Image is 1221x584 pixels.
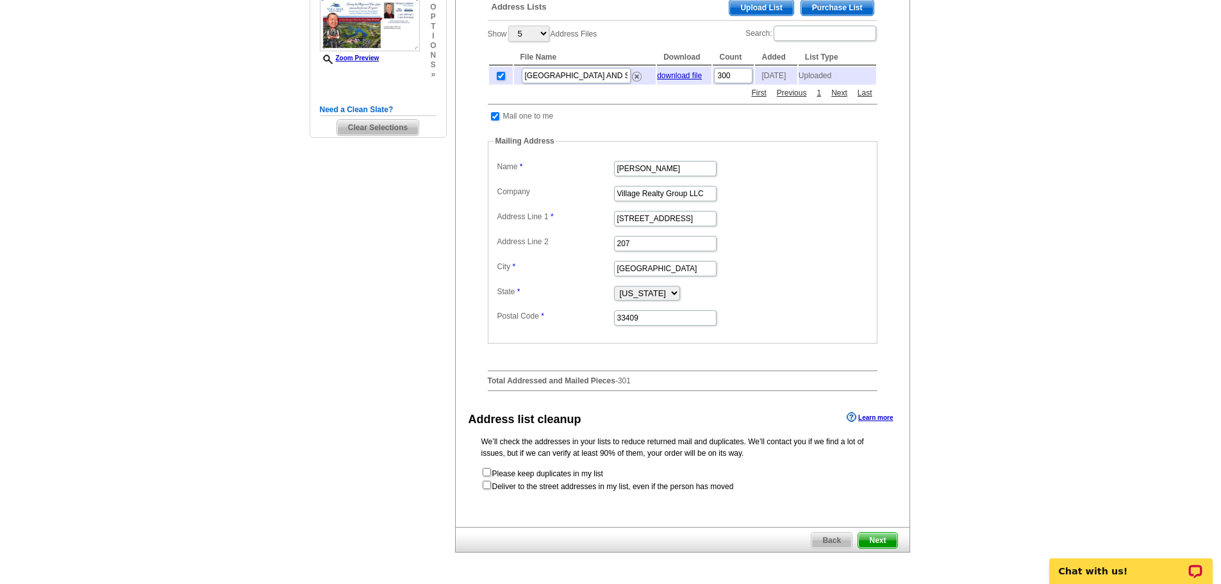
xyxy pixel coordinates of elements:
[774,87,810,99] a: Previous
[755,49,797,65] th: Added
[632,69,642,78] a: Remove this list
[745,24,877,42] label: Search:
[488,376,615,385] strong: Total Addressed and Mailed Pieces
[430,60,436,70] span: s
[813,87,824,99] a: 1
[481,436,884,459] p: We’ll check the addresses in your lists to reduce returned mail and duplicates. We’ll contact you...
[799,49,876,65] th: List Type
[497,161,613,172] label: Name
[811,532,852,549] a: Back
[320,104,436,116] h5: Need a Clean Slate?
[774,26,876,41] input: Search:
[494,135,556,147] legend: Mailing Address
[430,31,436,41] span: i
[320,54,379,62] a: Zoom Preview
[748,87,769,99] a: First
[469,411,581,428] div: Address list cleanup
[430,12,436,22] span: p
[811,533,852,548] span: Back
[854,87,876,99] a: Last
[497,310,613,322] label: Postal Code
[497,286,613,297] label: State
[430,22,436,31] span: t
[430,3,436,12] span: o
[497,261,613,272] label: City
[337,120,419,135] span: Clear Selections
[497,211,613,222] label: Address Line 1
[713,49,754,65] th: Count
[755,67,797,85] td: [DATE]
[488,24,597,43] label: Show Address Files
[657,49,711,65] th: Download
[657,71,702,80] a: download file
[618,376,631,385] span: 301
[430,41,436,51] span: o
[799,67,876,85] td: Uploaded
[481,467,884,492] form: Please keep duplicates in my list Deliver to the street addresses in my list, even if the person ...
[503,110,554,122] td: Mail one to me
[497,236,613,247] label: Address Line 2
[430,70,436,79] span: »
[847,412,893,422] a: Learn more
[1041,544,1221,584] iframe: LiveChat chat widget
[514,49,656,65] th: File Name
[828,87,851,99] a: Next
[858,533,897,548] span: Next
[632,72,642,81] img: delete.png
[497,186,613,197] label: Company
[508,26,549,42] select: ShowAddress Files
[430,51,436,60] span: n
[492,1,547,13] span: Address Lists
